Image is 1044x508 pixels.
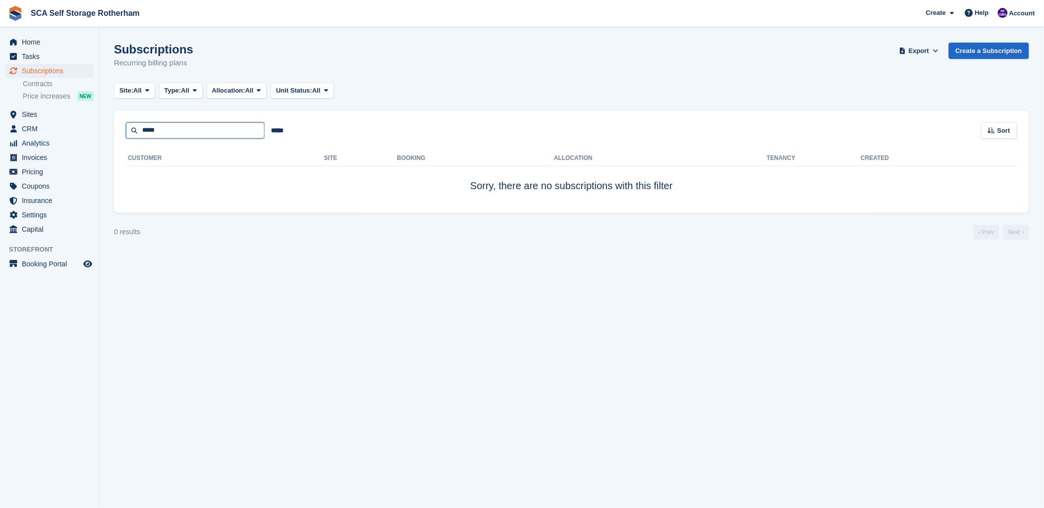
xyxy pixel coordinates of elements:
span: Subscriptions [22,64,81,78]
a: Next [1003,225,1029,240]
p: Recurring billing plans [114,57,193,69]
span: All [312,86,321,96]
a: menu [5,35,94,49]
span: Allocation: [212,86,245,96]
button: Export [897,43,941,59]
a: SCA Self Storage Rotherham [27,5,144,21]
div: NEW [77,91,94,101]
span: Invoices [22,151,81,164]
span: Export [909,46,929,56]
span: Site: [119,86,133,96]
a: Create a Subscription [949,43,1029,59]
img: Kelly Neesham [998,8,1008,18]
a: menu [5,136,94,150]
button: Allocation: All [207,83,267,99]
a: menu [5,107,94,121]
a: menu [5,208,94,222]
span: Price increases [23,92,70,101]
a: menu [5,257,94,271]
th: Created [861,151,1017,166]
a: menu [5,50,94,63]
button: Unit Status: All [271,83,333,99]
span: Storefront [9,245,99,254]
span: Pricing [22,165,81,179]
span: Account [1009,8,1035,18]
span: Home [22,35,81,49]
span: Booking Portal [22,257,81,271]
th: Tenancy [767,151,802,166]
a: menu [5,222,94,236]
span: Analytics [22,136,81,150]
a: menu [5,122,94,136]
a: Previous [974,225,999,240]
div: 0 results [114,227,140,237]
span: All [181,86,189,96]
a: Contracts [23,79,94,89]
th: Allocation [554,151,767,166]
th: Site [324,151,397,166]
span: Coupons [22,179,81,193]
span: CRM [22,122,81,136]
a: menu [5,64,94,78]
a: menu [5,194,94,207]
span: All [245,86,254,96]
span: Help [975,8,989,18]
span: Sorry, there are no subscriptions with this filter [470,180,673,191]
span: Tasks [22,50,81,63]
img: stora-icon-8386f47178a22dfd0bd8f6a31ec36ba5ce8667c1dd55bd0f319d3a0aa187defe.svg [8,6,23,21]
a: menu [5,179,94,193]
span: Create [926,8,946,18]
span: Sites [22,107,81,121]
span: Insurance [22,194,81,207]
th: Customer [126,151,324,166]
a: menu [5,151,94,164]
h1: Subscriptions [114,43,193,56]
span: Settings [22,208,81,222]
span: Sort [997,126,1010,136]
span: Type: [165,86,181,96]
span: Capital [22,222,81,236]
span: Unit Status: [276,86,312,96]
a: Price increases NEW [23,91,94,102]
a: Preview store [82,258,94,270]
th: Booking [397,151,554,166]
a: menu [5,165,94,179]
span: All [133,86,142,96]
nav: Page [972,225,1031,240]
button: Site: All [114,83,155,99]
button: Type: All [159,83,203,99]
